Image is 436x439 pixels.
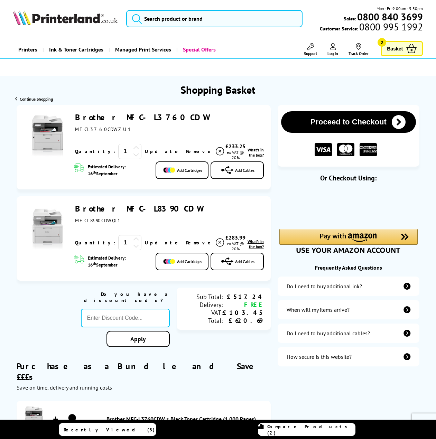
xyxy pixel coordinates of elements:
div: VAT: [184,309,223,317]
div: £620.69 [223,317,264,325]
a: Basket 2 [381,41,423,56]
span: What's in the box? [248,147,264,158]
span: 2 [378,38,386,47]
span: ex VAT @ 20% [227,241,244,251]
span: Mon - Fri 9:00am - 5:30pm [377,5,423,12]
div: When will my items arrive? [287,306,350,313]
a: items-arrive [278,300,420,319]
img: VISA [315,143,332,157]
span: Remove [186,148,213,155]
div: Sub Total: [184,293,223,301]
a: Delete item from your basket [186,237,225,248]
div: Frequently Asked Questions [278,264,420,271]
span: Add Cartridges [177,168,202,173]
a: Update [145,148,180,155]
span: Support [304,51,317,56]
span: Add Cables [235,259,254,264]
button: Proceed to Checkout [281,111,416,133]
span: Remove [186,240,213,246]
span: Basket [387,44,403,53]
div: Total: [184,317,223,325]
a: secure-website [278,347,420,366]
img: Printerland Logo [13,10,118,25]
span: Log In [327,51,338,56]
span: Estimated Delivery: 16 September [88,255,149,268]
a: Brother MFC-L3760CDW [75,112,209,123]
div: Do you have a discount code? [81,291,170,303]
div: £233.25 [225,143,246,150]
div: Amazon Pay - Use your Amazon account [279,229,418,253]
h1: Shopping Basket [180,83,256,96]
img: Add Cartridges [163,259,175,264]
div: Delivery: [184,301,223,309]
img: American Express [360,143,377,157]
span: Recently Viewed (3) [64,427,155,433]
a: additional-ink [278,277,420,296]
iframe: PayPal [279,194,418,217]
a: Continue Shopping [15,96,53,102]
a: Log In [327,43,338,56]
div: How secure is this website? [287,353,352,360]
a: Support [304,43,317,56]
a: Apply [106,331,170,347]
div: Purchase as a Bundle and Save £££s [17,351,271,391]
a: Ink & Toner Cartridges [43,41,109,58]
sup: th [93,261,96,266]
a: Track Order [349,43,369,56]
div: Do I need to buy additional ink? [287,283,362,290]
input: Enter Discount Code... [81,309,170,327]
span: Add Cartridges [177,259,202,264]
img: Brother MFC-L8390CDW [24,203,72,251]
a: Recently Viewed (3) [59,423,156,436]
span: Compare Products (2) [267,423,355,436]
div: FREE [223,301,264,309]
div: £283.99 [225,234,246,241]
div: Or Checkout Using: [278,174,420,183]
span: Quantity: [75,148,115,155]
a: lnk_inthebox [246,147,264,158]
a: Printerland Logo [13,10,118,27]
span: Quantity: [75,240,115,246]
a: Managed Print Services [109,41,176,58]
span: MFCL3760CDWZU1 [75,126,131,132]
a: Compare Products (2) [258,423,355,436]
span: Customer Service: [320,24,423,32]
span: What's in the box? [248,239,264,249]
a: Brother MFC-L3760CDW + Black Toner Cartridge (1,000 Pages) [106,415,267,422]
input: Search product or brand [126,10,303,27]
div: Do I need to buy additional cables? [287,330,370,337]
span: Add Cables [235,168,254,173]
img: Brother MFC-L3760CDW [24,112,72,160]
span: Estimated Delivery: 16 September [88,164,149,177]
b: 0800 840 3699 [357,10,423,23]
a: Printers [13,41,43,58]
img: Brother MFC-L3760CDW + Black Toner Cartridge (1,000 Pages) [64,410,81,427]
div: £103.45 [223,309,264,317]
span: MFCL8390CDWQJ1 [75,217,121,224]
img: Brother MFC-L3760CDW + Black Toner Cartridge (1,000 Pages) [20,404,48,432]
a: 0800 840 3699 [356,13,423,20]
a: lnk_inthebox [246,239,264,249]
span: Sales: [344,15,356,22]
div: £517.24 [223,293,264,301]
span: ex VAT @ 20% [227,150,244,160]
div: Save on time, delivery and running costs [17,384,271,391]
span: 0800 995 1992 [358,24,423,30]
img: Add Cartridges [163,167,175,173]
a: Delete item from your basket [186,146,225,157]
a: additional-cables [278,324,420,343]
a: Special Offers [176,41,221,58]
img: MASTER CARD [337,143,354,157]
a: Update [145,240,180,246]
span: Ink & Toner Cartridges [49,41,103,58]
span: Continue Shopping [20,96,53,102]
a: Brother MFC-L8390CDW [75,203,203,214]
sup: th [93,170,96,175]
